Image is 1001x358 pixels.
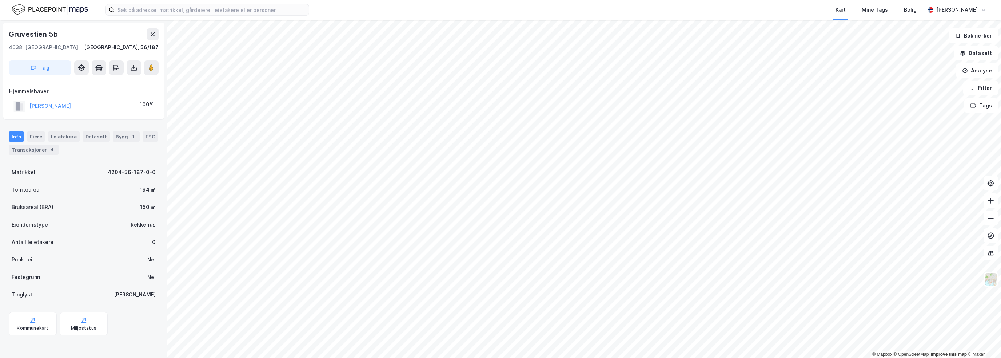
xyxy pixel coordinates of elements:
div: Gruvestien 5b [9,28,59,40]
div: ESG [143,131,158,142]
img: logo.f888ab2527a4732fd821a326f86c7f29.svg [12,3,88,16]
a: OpenStreetMap [894,352,929,357]
div: Festegrunn [12,273,40,282]
div: Nei [147,273,156,282]
div: Kontrollprogram for chat [965,323,1001,358]
div: Bruksareal (BRA) [12,203,53,212]
div: 0 [152,238,156,247]
button: Datasett [954,46,998,60]
div: 1 [129,133,137,140]
div: Hjemmelshaver [9,87,158,96]
div: 4638, [GEOGRAPHIC_DATA] [9,43,78,52]
div: Mine Tags [862,5,888,14]
div: Matrikkel [12,168,35,177]
div: 4 [48,146,56,153]
input: Søk på adresse, matrikkel, gårdeiere, leietakere eller personer [115,4,309,15]
div: Eiere [27,131,45,142]
div: Nei [147,255,156,264]
div: Bolig [904,5,917,14]
div: Rekkehus [131,220,156,229]
div: Tinglyst [12,290,32,299]
div: 100% [140,100,154,109]
div: [GEOGRAPHIC_DATA], 56/187 [84,43,159,52]
div: [PERSON_NAME] [936,5,978,14]
button: Bokmerker [949,28,998,43]
div: Eiendomstype [12,220,48,229]
img: Z [984,272,998,286]
button: Analyse [956,63,998,78]
button: Tag [9,60,71,75]
div: 4204-56-187-0-0 [108,168,156,177]
div: Leietakere [48,131,80,142]
div: Punktleie [12,255,36,264]
div: Tomteareal [12,185,41,194]
div: 150 ㎡ [140,203,156,212]
div: [PERSON_NAME] [114,290,156,299]
div: 194 ㎡ [140,185,156,194]
div: Kommunekart [17,325,48,331]
div: Transaksjoner [9,145,59,155]
button: Filter [963,81,998,95]
a: Improve this map [931,352,967,357]
a: Mapbox [872,352,892,357]
div: Info [9,131,24,142]
div: Bygg [113,131,140,142]
div: Antall leietakere [12,238,53,247]
button: Tags [964,98,998,113]
div: Datasett [83,131,110,142]
iframe: Chat Widget [965,323,1001,358]
div: Miljøstatus [71,325,96,331]
div: Kart [836,5,846,14]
